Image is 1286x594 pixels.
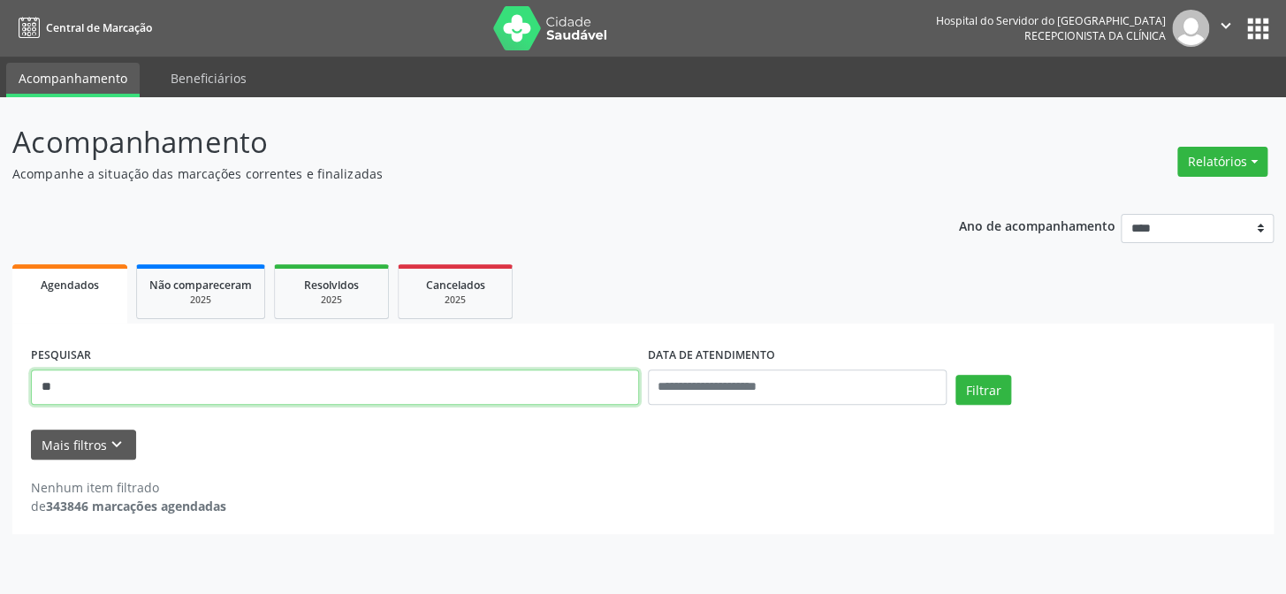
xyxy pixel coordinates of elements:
button: Mais filtroskeyboard_arrow_down [31,430,136,461]
a: Acompanhamento [6,63,140,97]
i:  [1216,16,1236,35]
span: Central de Marcação [46,20,152,35]
a: Beneficiários [158,63,259,94]
div: 2025 [411,293,499,307]
button: apps [1243,13,1274,44]
p: Acompanhamento [12,120,895,164]
a: Central de Marcação [12,13,152,42]
span: Agendados [41,278,99,293]
span: Recepcionista da clínica [1024,28,1166,43]
div: Nenhum item filtrado [31,478,226,497]
span: Resolvidos [304,278,359,293]
button:  [1209,10,1243,47]
span: Cancelados [426,278,485,293]
div: de [31,497,226,515]
button: Filtrar [955,375,1011,405]
div: Hospital do Servidor do [GEOGRAPHIC_DATA] [936,13,1166,28]
div: 2025 [287,293,376,307]
span: Não compareceram [149,278,252,293]
label: DATA DE ATENDIMENTO [648,342,775,369]
strong: 343846 marcações agendadas [46,498,226,514]
img: img [1172,10,1209,47]
button: Relatórios [1177,147,1267,177]
div: 2025 [149,293,252,307]
label: PESQUISAR [31,342,91,369]
p: Acompanhe a situação das marcações correntes e finalizadas [12,164,895,183]
p: Ano de acompanhamento [958,214,1115,236]
i: keyboard_arrow_down [107,435,126,454]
